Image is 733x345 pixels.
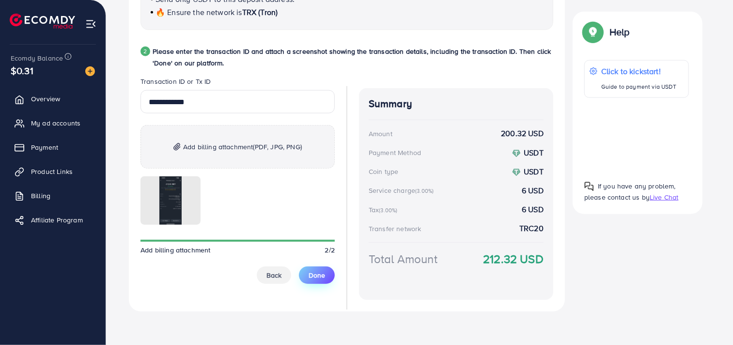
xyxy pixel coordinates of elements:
[369,224,421,234] div: Transfer network
[7,138,98,157] a: Payment
[7,162,98,181] a: Product Links
[369,251,437,267] div: Total Amount
[253,142,302,152] span: (PDF, JPG, PNG)
[7,89,98,109] a: Overview
[369,205,401,215] div: Tax
[31,167,73,176] span: Product Links
[10,14,75,29] img: logo
[379,206,397,214] small: (3.00%)
[140,245,211,255] span: Add billing attachment
[242,7,278,17] span: TRX (Tron)
[309,270,325,280] span: Done
[601,81,676,93] p: Guide to payment via USDT
[369,148,421,157] div: Payment Method
[524,147,544,158] strong: USDT
[31,191,50,201] span: Billing
[7,210,98,230] a: Affiliate Program
[369,186,437,195] div: Service charge
[153,46,553,69] p: Please enter the transaction ID and attach a screenshot showing the transaction details, includin...
[650,192,678,202] span: Live Chat
[85,18,96,30] img: menu
[31,118,80,128] span: My ad accounts
[299,267,335,284] button: Done
[369,129,392,139] div: Amount
[584,181,676,202] span: If you have any problem, please contact us by
[31,215,83,225] span: Affiliate Program
[7,186,98,205] a: Billing
[156,7,242,17] span: 🔥 Ensure the network is
[415,187,434,195] small: (3.00%)
[524,166,544,177] strong: USDT
[31,94,60,104] span: Overview
[159,176,182,225] img: img uploaded
[257,267,291,284] button: Back
[11,63,33,78] span: $0.31
[609,26,630,38] p: Help
[692,301,726,338] iframe: Chat
[519,223,544,234] strong: TRC20
[522,204,544,215] strong: 6 USD
[512,149,521,158] img: coin
[140,77,335,90] legend: Transaction ID or Tx ID
[7,113,98,133] a: My ad accounts
[266,270,281,280] span: Back
[512,168,521,177] img: coin
[31,142,58,152] span: Payment
[11,53,63,63] span: Ecomdy Balance
[85,66,95,76] img: image
[369,98,544,110] h4: Summary
[501,128,544,139] strong: 200.32 USD
[483,251,544,267] strong: 212.32 USD
[369,167,398,176] div: Coin type
[325,245,335,255] span: 2/2
[183,141,302,153] span: Add billing attachment
[140,47,150,56] div: 2
[173,143,181,151] img: img
[522,185,544,196] strong: 6 USD
[584,23,602,41] img: Popup guide
[584,182,594,191] img: Popup guide
[601,65,676,77] p: Click to kickstart!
